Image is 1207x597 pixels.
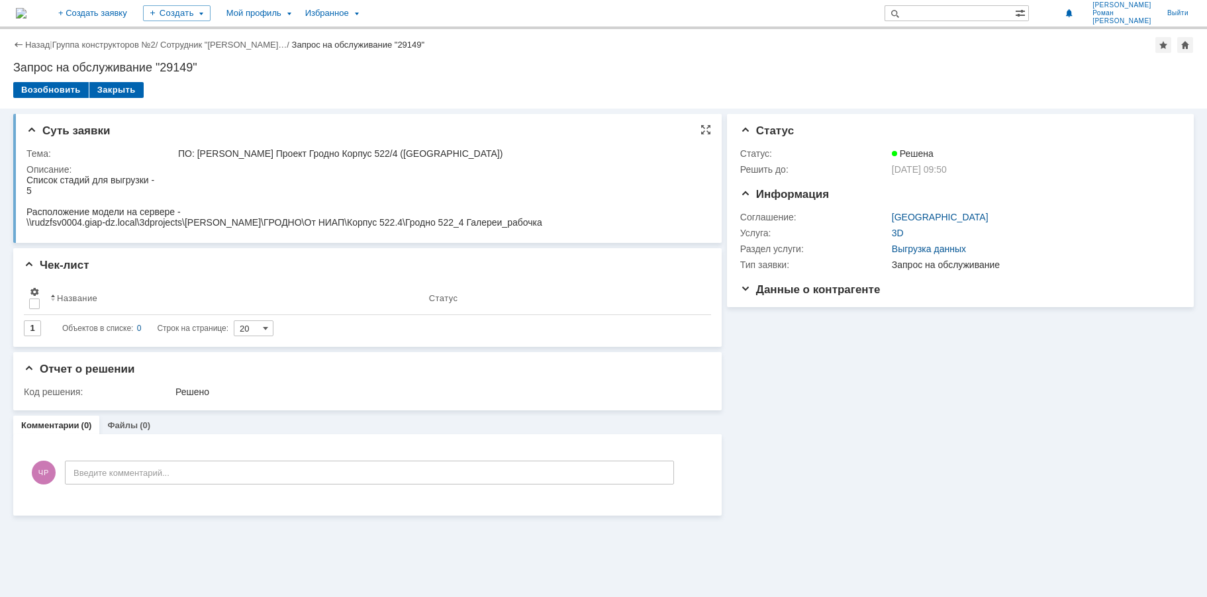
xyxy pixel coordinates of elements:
div: Добавить в избранное [1155,37,1171,53]
div: Запрос на обслуживание [892,259,1174,270]
div: Название [57,293,97,303]
a: Группа конструкторов №2 [52,40,156,50]
div: Раздел услуги: [740,244,889,254]
div: / [52,40,160,50]
span: [DATE] 09:50 [892,164,947,175]
div: Код решения: [24,387,173,397]
a: Перейти на домашнюю страницу [16,8,26,19]
div: Услуга: [740,228,889,238]
img: logo [16,8,26,19]
div: Создать [143,5,211,21]
span: Данные о контрагенте [740,283,881,296]
th: Название [45,281,424,315]
span: Статус [740,124,794,137]
span: Отчет о решении [24,363,134,375]
div: Статус: [740,148,889,159]
div: Соглашение: [740,212,889,222]
div: Запрос на обслуживание "29149" [13,61,1194,74]
div: ПО: [PERSON_NAME] Проект Гродно Корпус 522/4 ([GEOGRAPHIC_DATA]) [178,148,701,159]
a: Файлы [107,420,138,430]
div: Описание: [26,164,704,175]
th: Статус [424,281,700,315]
div: | [50,39,52,49]
a: Назад [25,40,50,50]
a: 3D [892,228,904,238]
div: Запрос на обслуживание "29149" [292,40,425,50]
a: Комментарии [21,420,79,430]
div: Статус [429,293,458,303]
div: Решено [175,387,701,397]
div: 0 [137,320,142,336]
span: Чек-лист [24,259,89,271]
div: Тип заявки: [740,259,889,270]
div: / [160,40,292,50]
div: Решить до: [740,164,889,175]
span: ЧР [32,461,56,484]
a: Сотрудник "[PERSON_NAME]… [160,40,287,50]
span: [PERSON_NAME] [1092,1,1151,9]
div: (0) [140,420,150,430]
span: Решена [892,148,934,159]
div: Сделать домашней страницей [1177,37,1193,53]
span: Настройки [29,287,40,297]
span: [PERSON_NAME] [1092,17,1151,25]
span: Расширенный поиск [1015,6,1028,19]
span: Роман [1092,9,1151,17]
span: Суть заявки [26,124,110,137]
a: [GEOGRAPHIC_DATA] [892,212,989,222]
span: Объектов в списке: [62,324,133,333]
i: Строк на странице: [62,320,228,336]
div: (0) [81,420,92,430]
div: Тема: [26,148,175,159]
div: На всю страницу [700,124,711,135]
a: Выгрузка данных [892,244,966,254]
span: Информация [740,188,829,201]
